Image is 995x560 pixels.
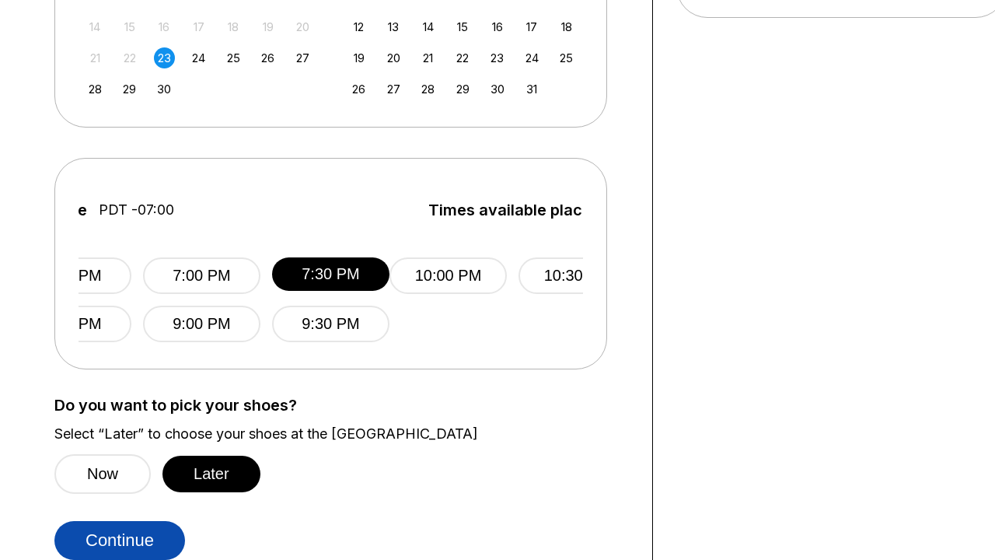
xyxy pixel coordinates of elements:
span: Times available place [428,201,592,219]
div: Choose Friday, October 24th, 2025 [522,47,543,68]
span: PDT -07:00 [99,201,174,219]
div: Choose Friday, October 31st, 2025 [522,79,543,100]
div: Not available Thursday, September 18th, 2025 [223,16,244,37]
div: Choose Monday, October 13th, 2025 [383,16,404,37]
div: Not available Monday, September 15th, 2025 [119,16,140,37]
div: Choose Wednesday, October 22nd, 2025 [452,47,473,68]
div: Choose Sunday, October 12th, 2025 [348,16,369,37]
div: Choose Thursday, October 23rd, 2025 [487,47,508,68]
div: Choose Monday, October 27th, 2025 [383,79,404,100]
div: Choose Sunday, October 26th, 2025 [348,79,369,100]
button: Later [162,456,260,492]
div: Not available Wednesday, September 17th, 2025 [188,16,209,37]
div: Choose Tuesday, October 28th, 2025 [417,79,438,100]
div: Choose Sunday, September 28th, 2025 [85,79,106,100]
div: Choose Saturday, October 25th, 2025 [556,47,577,68]
div: Choose Friday, October 17th, 2025 [522,16,543,37]
div: Not available Friday, September 19th, 2025 [257,16,278,37]
div: Choose Thursday, October 16th, 2025 [487,16,508,37]
div: Choose Monday, October 20th, 2025 [383,47,404,68]
label: Do you want to pick your shoes? [54,397,629,414]
div: Choose Thursday, September 25th, 2025 [223,47,244,68]
button: Continue [54,521,185,560]
div: Choose Wednesday, October 15th, 2025 [452,16,473,37]
div: Choose Saturday, October 18th, 2025 [556,16,577,37]
label: Select “Later” to choose your shoes at the [GEOGRAPHIC_DATA] [54,425,629,443]
div: Not available Tuesday, September 16th, 2025 [154,16,175,37]
button: 7:30 PM [272,257,389,291]
div: Choose Tuesday, September 23rd, 2025 [154,47,175,68]
div: Not available Sunday, September 14th, 2025 [85,16,106,37]
div: Choose Tuesday, October 14th, 2025 [417,16,438,37]
button: 10:00 PM [389,257,507,294]
div: Choose Monday, September 29th, 2025 [119,79,140,100]
button: Now [54,454,151,494]
div: Not available Sunday, September 21st, 2025 [85,47,106,68]
div: Choose Tuesday, October 21st, 2025 [417,47,438,68]
div: Not available Saturday, September 20th, 2025 [292,16,313,37]
button: 9:30 PM [272,306,389,342]
button: 10:30 PM [518,257,636,294]
button: 9:00 PM [143,306,260,342]
button: 7:00 PM [143,257,260,294]
div: Choose Saturday, September 27th, 2025 [292,47,313,68]
div: Not available Monday, September 22nd, 2025 [119,47,140,68]
div: Choose Thursday, October 30th, 2025 [487,79,508,100]
div: Choose Wednesday, October 29th, 2025 [452,79,473,100]
div: Choose Friday, September 26th, 2025 [257,47,278,68]
div: Choose Sunday, October 19th, 2025 [348,47,369,68]
div: Choose Wednesday, September 24th, 2025 [188,47,209,68]
div: Choose Tuesday, September 30th, 2025 [154,79,175,100]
